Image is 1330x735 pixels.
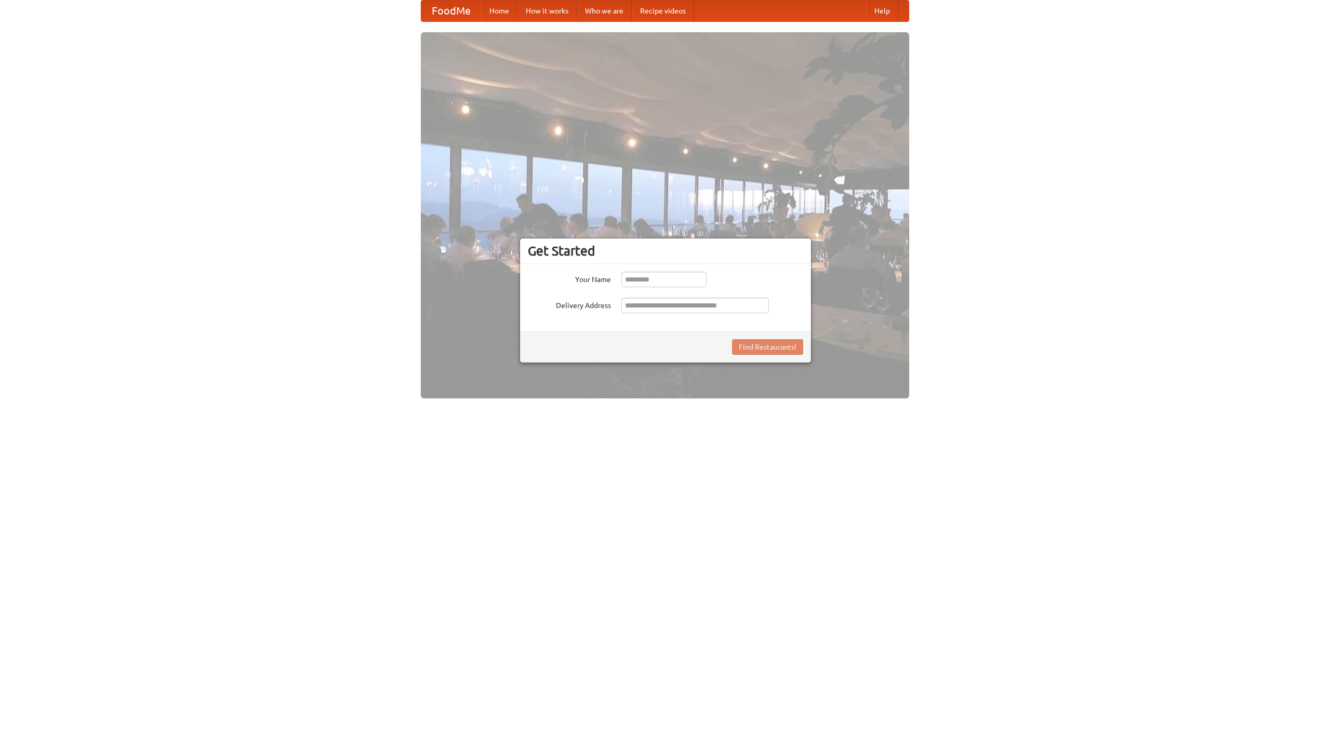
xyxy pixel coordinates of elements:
a: How it works [517,1,577,21]
label: Your Name [528,272,611,285]
a: Recipe videos [632,1,694,21]
a: Who we are [577,1,632,21]
label: Delivery Address [528,298,611,311]
h3: Get Started [528,243,803,259]
a: Home [481,1,517,21]
a: Help [866,1,898,21]
button: Find Restaurants! [732,339,803,355]
a: FoodMe [421,1,481,21]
